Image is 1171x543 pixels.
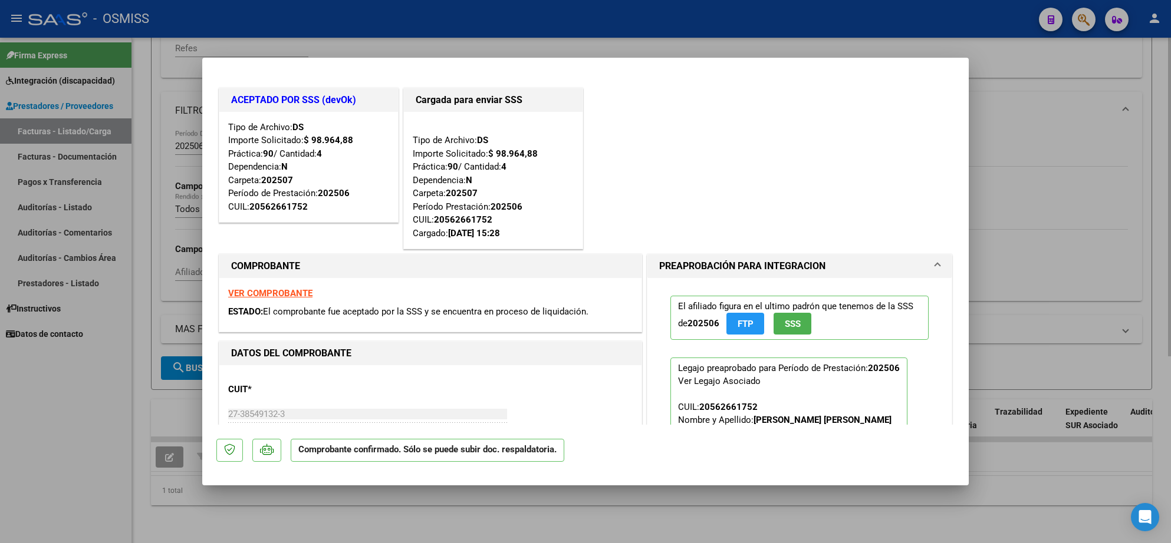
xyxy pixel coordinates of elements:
[231,347,351,359] strong: DATOS DEL COMPROBANTE
[228,383,350,396] p: CUIT
[785,319,801,329] span: SSS
[491,201,522,212] strong: 202506
[446,188,478,198] strong: 202507
[670,357,907,484] p: Legajo preaprobado para Período de Prestación:
[413,121,574,240] div: Tipo de Archivo: Importe Solicitado: Práctica: / Cantidad: Dependencia: Carpeta: Período Prestaci...
[466,175,472,186] strong: N
[292,122,304,133] strong: DS
[678,402,892,477] span: CUIL: Nombre y Apellido: Período Desde: Período Hasta: Admite Dependencia:
[647,254,952,278] mat-expansion-panel-header: PREAPROBACIÓN PARA INTEGRACION
[738,319,754,329] span: FTP
[448,228,500,239] strong: [DATE] 15:28
[678,375,761,388] div: Ver Legajo Asociado
[659,259,825,273] h1: PREAPROBACIÓN PARA INTEGRACION
[249,200,308,214] div: 20562661752
[228,288,313,299] a: VER COMPROBANTE
[416,93,571,107] h1: Cargada para enviar SSS
[263,148,274,159] strong: 90
[317,148,322,159] strong: 4
[228,121,389,214] div: Tipo de Archivo: Importe Solicitado: Práctica: / Cantidad: Dependencia: Carpeta: Período de Prest...
[670,296,929,340] p: El afiliado figura en el ultimo padrón que tenemos de la SSS de
[231,260,300,271] strong: COMPROBANTE
[263,306,588,317] span: El comprobante fue aceptado por la SSS y se encuentra en proceso de liquidación.
[774,313,811,335] button: SSS
[304,135,353,145] strong: $ 98.964,88
[488,148,538,159] strong: $ 98.964,88
[754,415,892,425] strong: [PERSON_NAME] [PERSON_NAME]
[501,161,506,172] strong: 4
[647,278,952,511] div: PREAPROBACIÓN PARA INTEGRACION
[477,135,488,145] strong: DS
[726,313,764,335] button: FTP
[448,161,458,172] strong: 90
[318,188,350,198] strong: 202506
[281,161,288,172] strong: N
[291,439,564,462] p: Comprobante confirmado. Sólo se puede subir doc. respaldatoria.
[688,318,719,329] strong: 202506
[231,93,386,107] h1: ACEPTADO POR SSS (devOk)
[868,363,900,373] strong: 202506
[699,400,758,413] div: 20562661752
[228,306,263,317] span: ESTADO:
[261,175,293,186] strong: 202507
[1131,503,1159,531] div: Open Intercom Messenger
[434,213,492,227] div: 20562661752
